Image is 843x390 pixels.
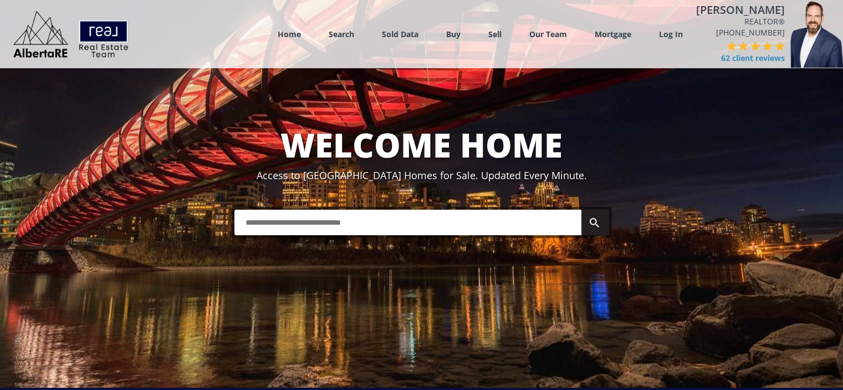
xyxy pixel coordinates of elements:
img: 65R6KwZzA3ZapcI5mqTEjIKdaQ253L8WNnCFvqir.png [790,1,843,68]
a: Sell [488,29,502,39]
img: 1 of 5 stars [727,41,737,51]
a: Sold Data [382,29,418,39]
h4: [PERSON_NAME] [696,4,785,16]
span: Access to [GEOGRAPHIC_DATA] Homes for Sale. Updated Every Minute. [257,169,587,182]
img: Logo [8,8,134,60]
a: Home [278,29,301,39]
h1: WELCOME HOME [3,126,840,163]
img: 2 of 5 stars [738,41,748,51]
a: Log In [659,29,683,40]
a: Search [329,29,354,39]
span: 62 client reviews [721,53,785,64]
a: [PHONE_NUMBER] [716,27,785,38]
img: 4 of 5 stars [763,41,773,51]
img: 5 of 5 stars [775,41,785,51]
img: 3 of 5 stars [750,41,760,51]
a: Buy [446,29,461,39]
a: Mortgage [595,29,631,39]
span: REALTOR® [696,16,785,27]
a: Our Team [529,29,567,39]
